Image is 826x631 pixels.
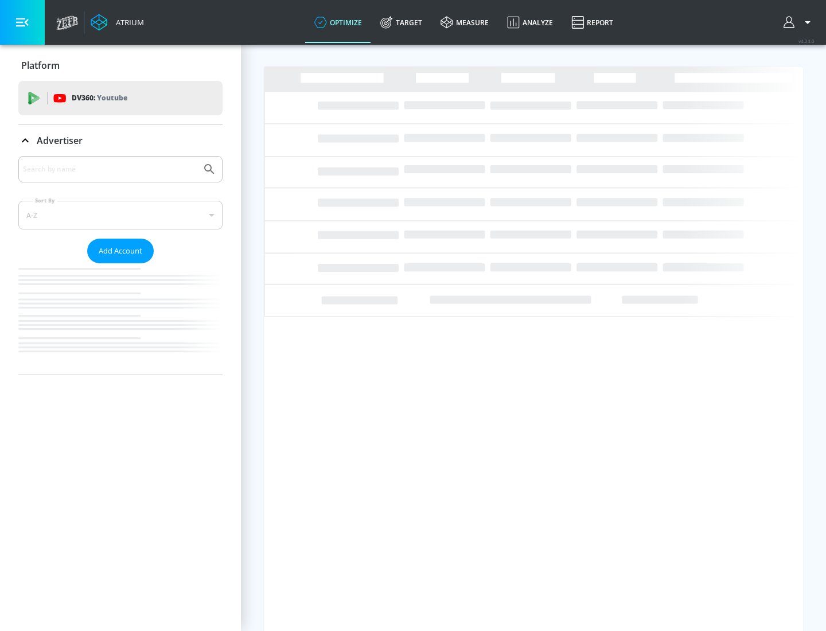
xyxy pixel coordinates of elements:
[91,14,144,31] a: Atrium
[18,201,223,229] div: A-Z
[111,17,144,28] div: Atrium
[305,2,371,43] a: optimize
[72,92,127,104] p: DV360:
[18,124,223,157] div: Advertiser
[18,263,223,375] nav: list of Advertiser
[498,2,562,43] a: Analyze
[33,197,57,204] label: Sort By
[18,156,223,375] div: Advertiser
[18,49,223,81] div: Platform
[87,239,154,263] button: Add Account
[97,92,127,104] p: Youtube
[371,2,431,43] a: Target
[23,162,197,177] input: Search by name
[431,2,498,43] a: measure
[798,38,815,44] span: v 4.24.0
[37,134,83,147] p: Advertiser
[18,81,223,115] div: DV360: Youtube
[21,59,60,72] p: Platform
[99,244,142,258] span: Add Account
[562,2,622,43] a: Report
